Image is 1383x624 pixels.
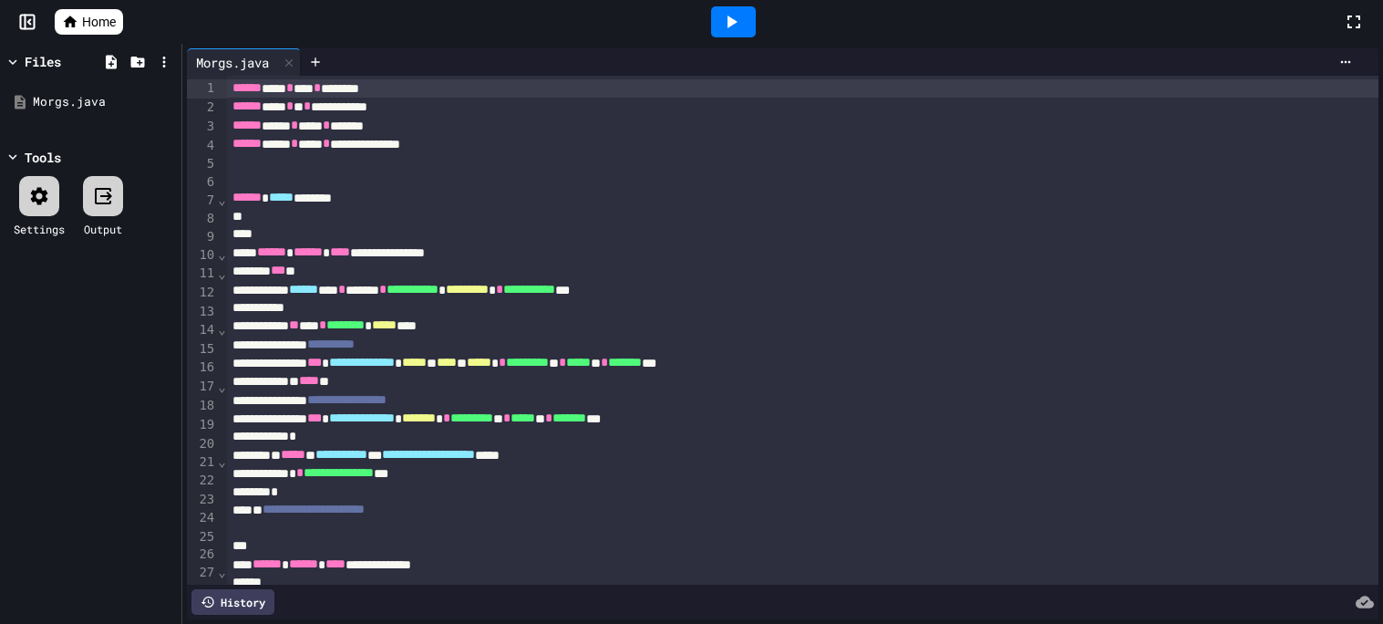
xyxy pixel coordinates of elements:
[187,546,217,564] div: 26
[187,53,278,72] div: Morgs.java
[187,583,217,601] div: 28
[187,416,217,435] div: 19
[187,340,217,359] div: 15
[25,52,61,71] div: Files
[187,155,217,173] div: 5
[217,454,226,469] span: Fold line
[187,303,217,321] div: 13
[187,48,301,76] div: Morgs.java
[187,321,217,340] div: 14
[55,9,123,35] a: Home
[187,564,217,583] div: 27
[187,397,217,416] div: 18
[187,528,217,546] div: 25
[217,565,226,579] span: Fold line
[191,589,274,615] div: History
[187,118,217,137] div: 3
[187,435,217,453] div: 20
[187,491,217,509] div: 23
[187,378,217,397] div: 17
[217,266,226,281] span: Fold line
[14,221,65,237] div: Settings
[217,322,226,337] span: Fold line
[187,284,217,303] div: 12
[187,509,217,528] div: 24
[187,228,217,246] div: 9
[217,247,226,262] span: Fold line
[217,192,226,207] span: Fold line
[187,79,217,99] div: 1
[187,359,217,378] div: 16
[82,13,116,31] span: Home
[187,99,217,118] div: 2
[187,192,217,211] div: 7
[187,173,217,192] div: 6
[25,148,61,167] div: Tools
[187,246,217,265] div: 10
[217,380,226,394] span: Fold line
[187,265,217,284] div: 11
[33,93,175,111] div: Morgs.java
[187,472,217,491] div: 22
[187,453,217,473] div: 21
[187,137,217,156] div: 4
[187,210,217,228] div: 8
[84,221,122,237] div: Output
